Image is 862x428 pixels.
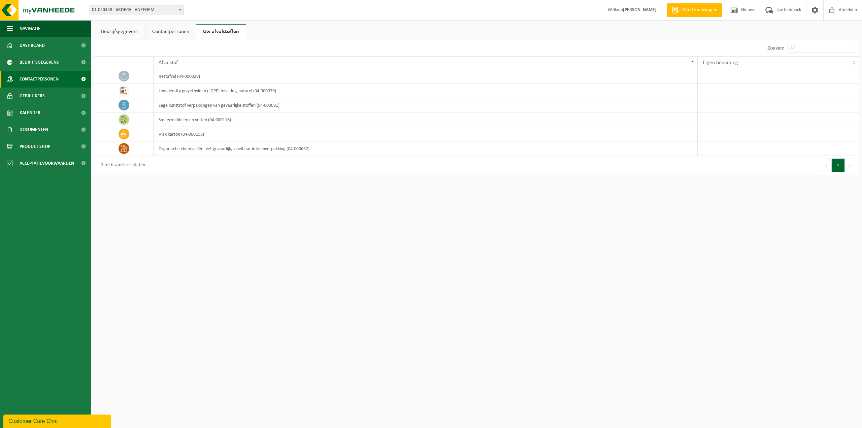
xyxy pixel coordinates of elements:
a: Contactpersonen [145,24,196,39]
strong: [PERSON_NAME] [623,7,657,12]
span: 01-050458 - ARDECA - ANZEGEM [89,5,184,15]
button: Next [845,159,855,172]
span: Afvalstof [159,60,178,65]
td: organische chemicaliën niet gevaarlijk, vloeibaar in kleinverpakking (04-000652) [154,141,698,156]
span: Acceptatievoorwaarden [20,155,74,172]
td: vlak karton (04-000158) [154,127,698,141]
span: Eigen benaming [703,60,738,65]
td: lege kunststof verpakkingen van gevaarlijke stoffen (04-000081) [154,98,698,112]
span: Dashboard [20,37,45,54]
a: Bedrijfsgegevens [94,24,145,39]
td: low density polyethyleen (LDPE) folie, los, naturel (04-000039) [154,84,698,98]
span: Kalender [20,104,40,121]
span: Contactpersonen [20,71,59,88]
span: Navigatie [20,20,40,37]
span: Bedrijfsgegevens [20,54,59,71]
label: Zoeken: [767,45,784,51]
span: Product Shop [20,138,50,155]
span: Gebruikers [20,88,45,104]
td: restafval (04-000029) [154,69,698,84]
span: Offerte aanvragen [681,7,719,13]
div: 1 tot 6 van 6 resultaten [98,159,145,171]
td: smeermiddelen en vetten (04-000116) [154,112,698,127]
button: Previous [821,159,832,172]
span: Documenten [20,121,48,138]
span: 01-050458 - ARDECA - ANZEGEM [89,5,184,15]
button: 1 [832,159,845,172]
iframe: chat widget [3,413,112,428]
a: Offerte aanvragen [667,3,722,17]
a: Uw afvalstoffen [196,24,246,39]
